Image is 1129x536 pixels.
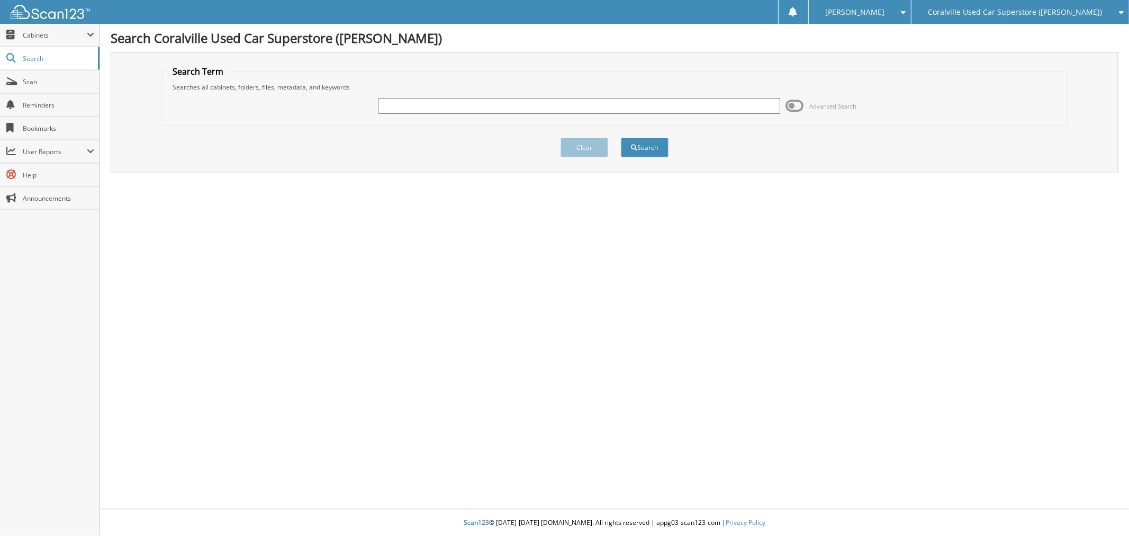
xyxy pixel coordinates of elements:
[23,101,94,110] span: Reminders
[111,29,1118,47] h1: Search Coralville Used Car Superstore ([PERSON_NAME])
[561,138,608,157] button: Clear
[928,9,1103,15] span: Coralville Used Car Superstore ([PERSON_NAME])
[464,518,489,527] span: Scan123
[100,510,1129,536] div: © [DATE]-[DATE] [DOMAIN_NAME]. All rights reserved | appg03-scan123-com |
[23,124,94,133] span: Bookmarks
[23,31,87,40] span: Cabinets
[1076,485,1129,536] iframe: Chat Widget
[23,54,93,63] span: Search
[809,102,856,110] span: Advanced Search
[621,138,669,157] button: Search
[23,171,94,180] span: Help
[167,66,229,77] legend: Search Term
[23,147,87,156] span: User Reports
[726,518,765,527] a: Privacy Policy
[167,83,1062,92] div: Searches all cabinets, folders, files, metadata, and keywords
[11,5,90,19] img: scan123-logo-white.svg
[23,194,94,203] span: Announcements
[825,9,884,15] span: [PERSON_NAME]
[23,77,94,86] span: Scan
